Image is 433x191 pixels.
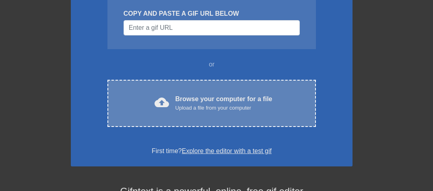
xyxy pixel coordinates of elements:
[81,146,342,156] div: First time?
[155,95,169,110] span: cloud_upload
[175,94,272,112] div: Browse your computer for a file
[175,104,272,112] div: Upload a file from your computer
[92,60,332,69] div: or
[124,9,300,19] div: COPY AND PASTE A GIF URL BELOW
[182,147,272,154] a: Explore the editor with a test gif
[124,20,300,35] input: Username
